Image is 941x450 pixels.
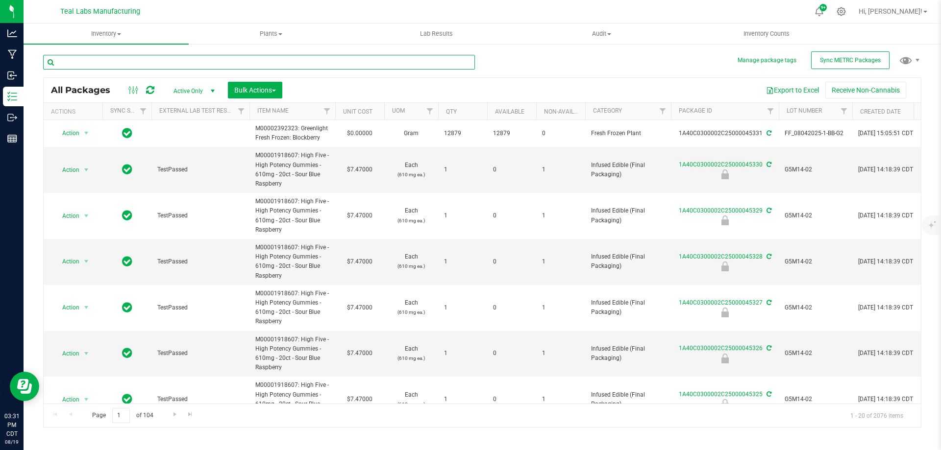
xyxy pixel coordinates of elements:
[785,349,846,358] span: G5M14-02
[157,257,244,266] span: TestPassed
[842,408,911,423] span: 1 - 20 of 2076 items
[520,29,684,38] span: Audit
[765,207,771,214] span: Sync from Compliance System
[820,57,881,64] span: Sync METRC Packages
[335,285,384,331] td: $7.47000
[859,7,922,15] span: Hi, [PERSON_NAME]!
[542,395,579,404] span: 1
[157,211,244,220] span: TestPassed
[765,391,771,398] span: Sync from Compliance System
[858,129,913,138] span: [DATE] 15:05:51 CDT
[679,299,763,306] a: 1A40C0300002C25000045327
[825,82,906,98] button: Receive Non-Cannabis
[542,211,579,220] span: 1
[669,261,780,271] div: Not Packaged
[858,303,913,312] span: [DATE] 14:18:39 CDT
[122,392,132,406] span: In Sync
[446,108,457,115] a: Qty
[591,298,665,317] span: Infused Edible (Final Packaging)
[51,108,99,115] div: Actions
[730,29,803,38] span: Inventory Counts
[255,335,329,373] span: M00001918607: High Five - High Potency Gummies - 610mg - 20ct - Sour Blue Raspberry
[785,395,846,404] span: G5M14-02
[84,408,161,423] span: Page of 104
[679,207,763,214] a: 1A40C0300002C25000045329
[679,107,712,114] a: Package ID
[390,354,432,363] p: (610 mg ea.)
[669,308,780,317] div: Not Packaged
[255,197,329,235] span: M00001918607: High Five - High Potency Gummies - 610mg - 20ct - Sour Blue Raspberry
[80,126,93,140] span: select
[135,103,151,119] a: Filter
[110,107,148,114] a: Sync Status
[80,301,93,314] span: select
[858,257,913,266] span: [DATE] 14:18:39 CDT
[233,103,249,119] a: Filter
[669,354,780,363] div: Not Packaged
[544,108,588,115] a: Non-Available
[858,165,913,174] span: [DATE] 14:18:39 CDT
[444,303,481,312] span: 1
[765,299,771,306] span: Sync from Compliance System
[679,345,763,352] a: 1A40C0300002C25000045326
[390,129,432,138] span: Gram
[444,257,481,266] span: 1
[738,56,796,65] button: Manage package tags
[390,161,432,179] span: Each
[542,349,579,358] span: 1
[860,108,901,115] a: Created Date
[493,165,530,174] span: 0
[189,29,353,38] span: Plants
[542,165,579,174] span: 1
[542,129,579,138] span: 0
[679,253,763,260] a: 1A40C0300002C25000045328
[669,129,780,138] div: 1A40C0300002C25000045331
[80,163,93,177] span: select
[444,349,481,358] span: 1
[390,170,432,179] p: (610 mg ea.)
[591,390,665,409] span: Infused Edible (Final Packaging)
[444,211,481,220] span: 1
[168,408,182,421] a: Go to the next page
[493,303,530,312] span: 0
[122,301,132,314] span: In Sync
[785,211,846,220] span: G5M14-02
[836,103,852,119] a: Filter
[4,438,19,446] p: 08/19
[335,239,384,285] td: $7.47000
[811,51,890,69] button: Sync METRC Packages
[255,151,329,189] span: M00001918607: High Five - High Potency Gummies - 610mg - 20ct - Sour Blue Raspberry
[234,86,276,94] span: Bulk Actions
[493,395,530,404] span: 0
[122,255,132,268] span: In Sync
[335,147,384,193] td: $7.47000
[669,169,780,179] div: Not Packaged
[80,347,93,360] span: select
[422,103,438,119] a: Filter
[7,71,17,80] inline-svg: Inbound
[257,107,289,114] a: Item Name
[821,6,825,10] span: 9+
[24,24,189,44] a: Inventory
[80,209,93,223] span: select
[493,211,530,220] span: 0
[591,129,665,138] span: Fresh Frozen Plant
[53,393,80,406] span: Action
[669,215,780,225] div: Not Packaged
[343,108,372,115] a: Unit Cost
[679,161,763,168] a: 1A40C0300002C25000045330
[835,7,847,16] div: Manage settings
[593,107,622,114] a: Category
[122,163,132,176] span: In Sync
[255,243,329,281] span: M00001918607: High Five - High Potency Gummies - 610mg - 20ct - Sour Blue Raspberry
[684,24,849,44] a: Inventory Counts
[390,252,432,271] span: Each
[390,216,432,225] p: (610 mg ea.)
[444,395,481,404] span: 1
[80,393,93,406] span: select
[390,390,432,409] span: Each
[765,345,771,352] span: Sync from Compliance System
[390,261,432,271] p: (610 mg ea.)
[493,349,530,358] span: 0
[591,206,665,225] span: Infused Edible (Final Packaging)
